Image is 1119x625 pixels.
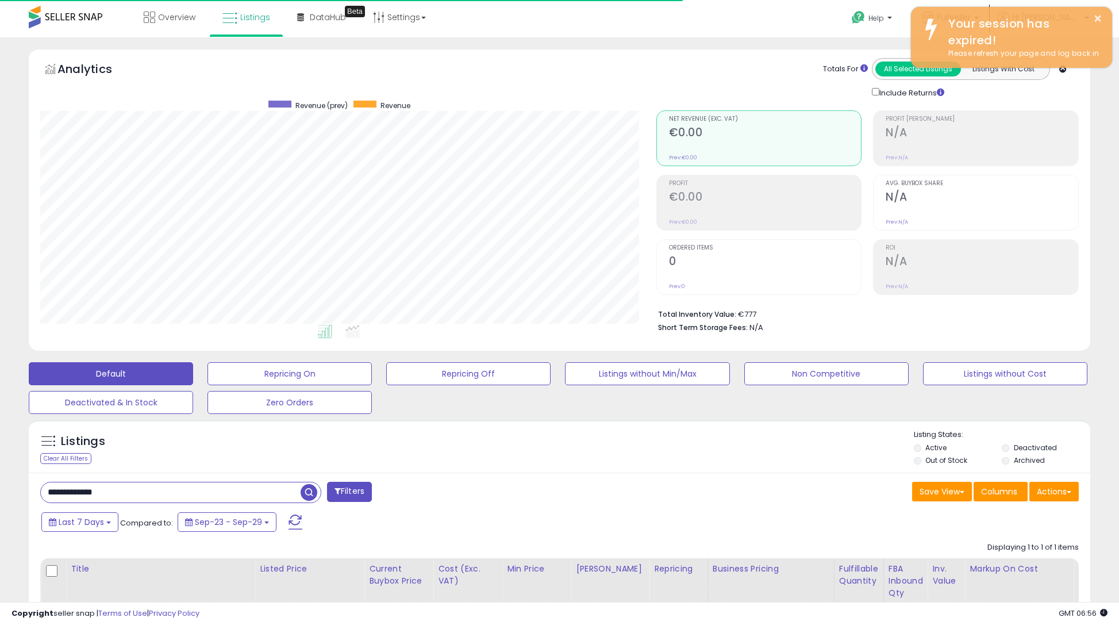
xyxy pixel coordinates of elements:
[386,362,551,385] button: Repricing Off
[1059,608,1108,619] span: 2025-10-9 06:56 GMT
[658,306,1070,320] li: €777
[59,516,104,528] span: Last 7 Days
[886,181,1078,187] span: Avg. Buybox Share
[965,558,1074,616] th: The percentage added to the cost of goods (COGS) that forms the calculator for Min & Max prices.
[886,255,1078,270] h2: N/A
[11,608,53,619] strong: Copyright
[669,190,862,206] h2: €0.00
[195,516,262,528] span: Sep-23 - Sep-29
[369,563,428,587] div: Current Buybox Price
[310,11,346,23] span: DataHub
[40,453,91,464] div: Clear All Filters
[875,62,961,76] button: All Selected Listings
[29,391,193,414] button: Deactivated & In Stock
[438,563,497,587] div: Cost (Exc. VAT)
[886,116,1078,122] span: Profit [PERSON_NAME]
[57,61,134,80] h5: Analytics
[974,482,1028,501] button: Columns
[912,482,972,501] button: Save View
[669,154,697,161] small: Prev: €0.00
[987,542,1079,553] div: Displaying 1 to 1 of 1 items
[669,283,685,290] small: Prev: 0
[981,486,1017,497] span: Columns
[843,2,903,37] a: Help
[925,443,947,453] label: Active
[925,455,967,465] label: Out of Stock
[889,563,923,599] div: FBA inbound Qty
[207,391,372,414] button: Zero Orders
[654,563,703,575] div: Repricing
[295,101,348,110] span: Revenue (prev)
[960,62,1046,76] button: Listings With Cost
[565,362,729,385] button: Listings without Min/Max
[669,218,697,225] small: Prev: €0.00
[98,608,147,619] a: Terms of Use
[71,563,250,575] div: Title
[823,64,868,75] div: Totals For
[839,563,879,587] div: Fulfillable Quantity
[41,512,118,532] button: Last 7 Days
[61,434,105,450] h5: Listings
[868,13,884,23] span: Help
[970,563,1069,575] div: Markup on Cost
[886,245,1078,251] span: ROI
[669,245,862,251] span: Ordered Items
[380,101,410,110] span: Revenue
[149,608,199,619] a: Privacy Policy
[749,322,763,333] span: N/A
[658,323,748,332] b: Short Term Storage Fees:
[178,512,276,532] button: Sep-23 - Sep-29
[940,16,1103,48] div: Your session has expired!
[158,11,195,23] span: Overview
[886,190,1078,206] h2: N/A
[1029,482,1079,501] button: Actions
[507,563,566,575] div: Min Price
[260,563,359,575] div: Listed Price
[1093,11,1102,26] button: ×
[669,181,862,187] span: Profit
[863,86,958,99] div: Include Returns
[886,218,908,225] small: Prev: N/A
[1014,443,1057,453] label: Deactivated
[886,283,908,290] small: Prev: N/A
[851,10,866,25] i: Get Help
[29,362,193,385] button: Default
[886,126,1078,141] h2: N/A
[669,255,862,270] h2: 0
[886,154,908,161] small: Prev: N/A
[207,362,372,385] button: Repricing On
[713,563,829,575] div: Business Pricing
[914,430,1090,440] p: Listing States:
[11,608,199,619] div: seller snap | |
[120,517,173,528] span: Compared to:
[327,482,372,502] button: Filters
[669,116,862,122] span: Net Revenue (Exc. VAT)
[1014,455,1045,465] label: Archived
[923,362,1087,385] button: Listings without Cost
[669,126,862,141] h2: €0.00
[345,6,365,17] div: Tooltip anchor
[744,362,909,385] button: Non Competitive
[576,563,644,575] div: [PERSON_NAME]
[940,48,1103,59] div: Please refresh your page and log back in
[658,309,736,319] b: Total Inventory Value:
[240,11,270,23] span: Listings
[932,563,960,587] div: Inv. value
